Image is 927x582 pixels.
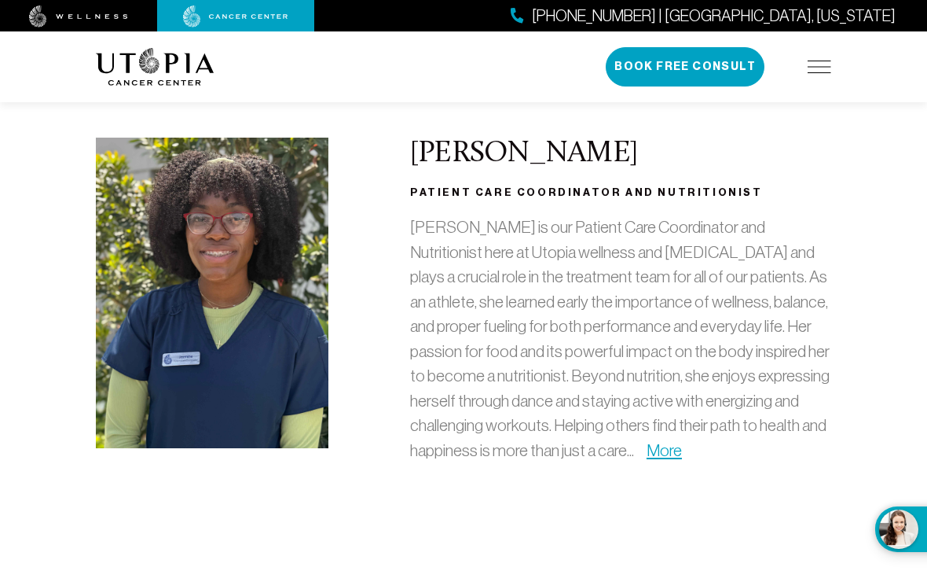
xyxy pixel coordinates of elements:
h2: [PERSON_NAME] [410,138,831,171]
span: [PHONE_NUMBER] | [GEOGRAPHIC_DATA], [US_STATE] [532,5,896,28]
h3: Patient Care Coordinator and Nutritionist [410,183,831,202]
img: cancer center [183,6,288,28]
button: Book Free Consult [606,47,764,87]
img: logo [96,48,214,86]
img: Jazmine [96,138,328,448]
p: [PERSON_NAME] is our Patient Care Coordinator and Nutritionist here at Utopia wellness and [MEDIC... [410,215,831,462]
a: More [647,441,682,459]
img: icon-hamburger [808,61,831,73]
a: [PHONE_NUMBER] | [GEOGRAPHIC_DATA], [US_STATE] [511,5,896,28]
img: wellness [29,6,128,28]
